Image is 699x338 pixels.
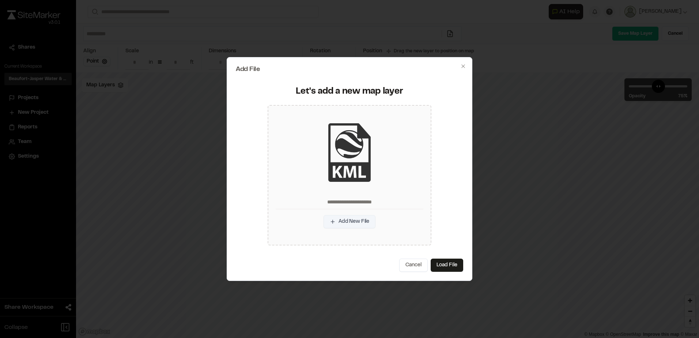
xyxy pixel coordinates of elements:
button: Add New File [324,215,375,228]
h2: Add File [236,66,463,73]
button: Cancel [399,259,428,272]
div: Let's add a new map layer [240,86,459,98]
button: Load File [431,259,463,272]
div: Add New File [268,105,431,245]
img: kml_black_icon.png [320,123,379,182]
